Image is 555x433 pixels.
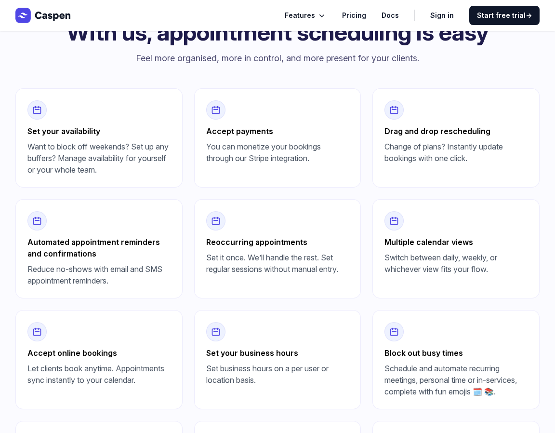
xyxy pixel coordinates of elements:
[206,141,349,164] p: You can monetize your bookings through our Stripe integration.
[384,363,528,397] p: Schedule and automate recurring meetings, personal time or in-services, complete with fun emojis ...
[27,236,171,259] h3: Automated appointment reminders and confirmations
[27,363,171,386] p: Let clients book anytime. Appointments sync instantly to your calendar.
[27,263,171,286] p: Reduce no-shows with email and SMS appointment reminders.
[285,10,315,21] span: Features
[206,236,349,248] h3: Reoccurring appointments
[384,347,528,359] h3: Block out busy times
[206,252,349,275] p: Set it once. We’ll handle the rest. Set regular sessions without manual entry.
[206,347,349,359] h3: Set your business hours
[477,11,532,20] span: Start free trial
[384,141,528,164] p: Change of plans? Instantly update bookings with one click.
[206,125,349,137] h3: Accept payments
[526,11,532,19] span: →
[27,141,171,176] p: Want to block off weekends? Set up any buffers? Manage availability for yourself or your whole team.
[116,52,439,65] p: Feel more organised, more in control, and more present for your clients.
[384,125,528,137] h3: Drag and drop rescheduling
[285,10,327,21] button: Features
[430,10,454,21] a: Sign in
[15,21,540,44] h1: With us, appointment scheduling is easy
[382,10,399,21] a: Docs
[384,252,528,275] p: Switch between daily, weekly, or whichever view fits your flow.
[384,236,528,248] h3: Multiple calendar views
[27,347,171,359] h3: Accept online bookings
[342,10,366,21] a: Pricing
[27,125,171,137] h3: Set your availability
[206,363,349,386] p: Set business hours on a per user or location basis.
[469,6,540,25] a: Start free trial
